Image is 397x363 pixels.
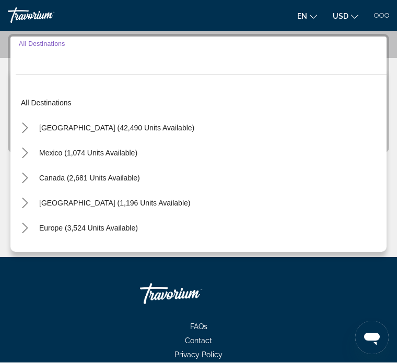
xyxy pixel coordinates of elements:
span: Privacy Policy [174,351,223,359]
button: Toggle United States (42,490 units available) submenu [16,119,34,138]
span: Canada (2,681 units available) [39,174,140,183]
span: [GEOGRAPHIC_DATA] (42,490 units available) [39,124,194,132]
a: Go Home [140,279,244,310]
div: Destination options [10,69,387,252]
button: Select destination: Caribbean & Atlantic Islands (1,196 units available) [34,194,195,213]
button: Select destination: Europe (3,524 units available) [34,219,143,238]
button: Toggle Europe (3,524 units available) submenu [16,220,34,238]
button: Select destination: United States (42,490 units available) [34,119,200,138]
span: FAQs [190,323,207,331]
button: Select destination: Mexico (1,074 units available) [34,144,143,163]
button: Select destination: Australia (253 units available) [34,244,142,263]
input: Select destination [19,50,378,63]
span: [GEOGRAPHIC_DATA] (1,196 units available) [39,199,190,208]
a: Travorium [8,8,86,23]
span: All Destinations [19,41,65,47]
a: FAQs [180,323,218,331]
button: Change currency [333,9,358,24]
button: Change language [297,9,317,24]
button: Select destination: Canada (2,681 units available) [34,169,145,188]
a: Privacy Policy [164,351,233,359]
iframe: Кнопка запуска окна обмена сообщениями [355,321,389,355]
span: USD [333,13,348,21]
span: Contact [185,337,212,345]
span: All destinations [21,99,72,107]
span: Europe (3,524 units available) [39,224,138,233]
button: Toggle Canada (2,681 units available) submenu [16,170,34,188]
span: en [297,13,307,21]
button: Toggle Australia (253 units available) submenu [16,245,34,263]
a: Contact [174,337,223,345]
button: Select destination: All destinations [16,94,387,113]
span: Mexico (1,074 units available) [39,149,137,158]
div: Search widget [10,37,387,151]
button: Toggle Mexico (1,074 units available) submenu [16,144,34,163]
button: Toggle Caribbean & Atlantic Islands (1,196 units available) submenu [16,195,34,213]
